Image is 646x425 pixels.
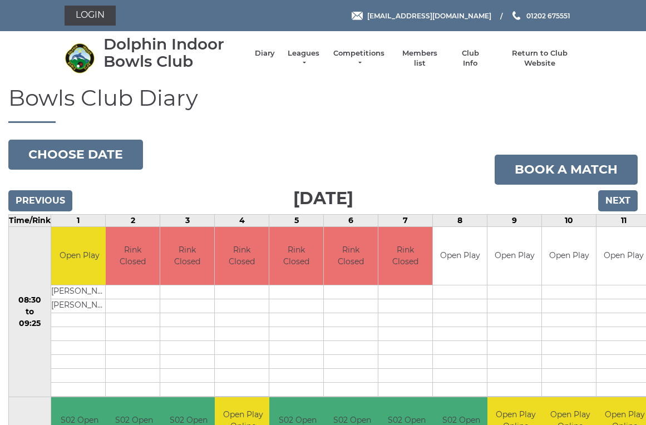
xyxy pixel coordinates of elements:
[332,48,386,68] a: Competitions
[512,11,520,20] img: Phone us
[352,11,491,21] a: Email [EMAIL_ADDRESS][DOMAIN_NAME]
[542,214,596,226] td: 10
[433,214,487,226] td: 8
[324,214,378,226] td: 6
[51,299,107,313] td: [PERSON_NAME]
[51,285,107,299] td: [PERSON_NAME]
[269,214,324,226] td: 5
[497,48,581,68] a: Return to Club Website
[65,43,95,73] img: Dolphin Indoor Bowls Club
[324,227,378,285] td: Rink Closed
[526,11,570,19] span: 01202 675551
[8,190,72,211] input: Previous
[65,6,116,26] a: Login
[542,227,596,285] td: Open Play
[454,48,486,68] a: Club Info
[9,214,51,226] td: Time/Rink
[378,227,432,285] td: Rink Closed
[487,227,541,285] td: Open Play
[255,48,275,58] a: Diary
[352,12,363,20] img: Email
[106,214,160,226] td: 2
[103,36,244,70] div: Dolphin Indoor Bowls Club
[51,214,106,226] td: 1
[598,190,638,211] input: Next
[8,86,638,123] h1: Bowls Club Diary
[495,155,638,185] a: Book a match
[511,11,570,21] a: Phone us 01202 675551
[106,227,160,285] td: Rink Closed
[160,227,214,285] td: Rink Closed
[487,214,542,226] td: 9
[8,140,143,170] button: Choose date
[286,48,321,68] a: Leagues
[378,214,433,226] td: 7
[215,227,269,285] td: Rink Closed
[367,11,491,19] span: [EMAIL_ADDRESS][DOMAIN_NAME]
[269,227,323,285] td: Rink Closed
[397,48,443,68] a: Members list
[9,226,51,397] td: 08:30 to 09:25
[215,214,269,226] td: 4
[160,214,215,226] td: 3
[433,227,487,285] td: Open Play
[51,227,107,285] td: Open Play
